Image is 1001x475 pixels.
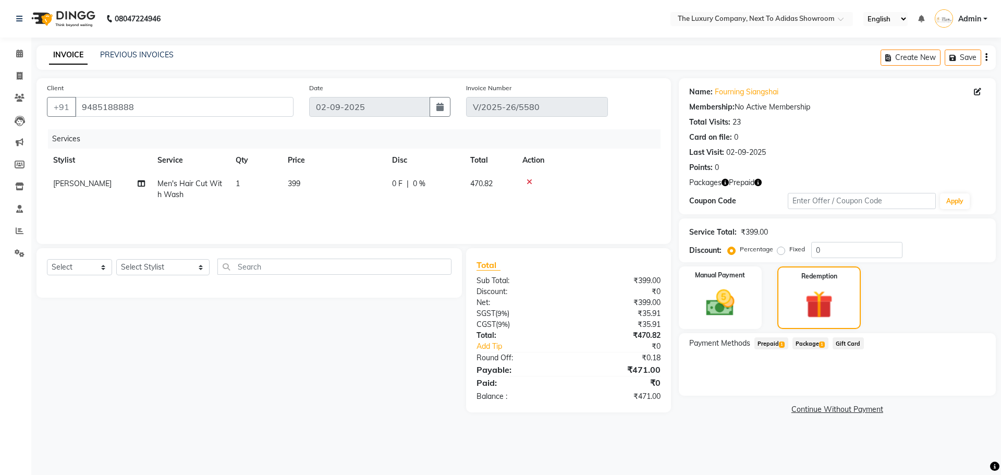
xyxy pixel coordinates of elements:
input: Search [217,259,451,275]
th: Action [516,149,661,172]
a: Fourning Siangshai [715,87,778,98]
label: Redemption [801,272,837,281]
span: 9% [498,320,508,328]
div: ₹0 [585,341,668,352]
div: Round Off: [469,352,568,363]
div: Sub Total: [469,275,568,286]
th: Service [151,149,229,172]
span: Men's Hair Cut With Wash [157,179,222,199]
div: 23 [733,117,741,128]
span: Packages [689,177,722,188]
div: Balance : [469,391,568,402]
div: ₹470.82 [568,330,668,341]
span: Prepaid [754,337,788,349]
button: Apply [940,193,970,209]
span: 0 % [413,178,425,189]
img: logo [27,4,98,33]
div: Membership: [689,102,735,113]
div: Total: [469,330,568,341]
div: ₹399.00 [568,297,668,308]
div: Service Total: [689,227,737,238]
span: Package [792,337,828,349]
div: ₹35.91 [568,319,668,330]
button: Save [945,50,981,66]
input: Search by Name/Mobile/Email/Code [75,97,294,117]
div: ₹399.00 [741,227,768,238]
div: Points: [689,162,713,173]
a: Add Tip [469,341,585,352]
img: _gift.svg [797,287,842,322]
div: Last Visit: [689,147,724,158]
input: Enter Offer / Coupon Code [788,193,936,209]
th: Disc [386,149,464,172]
span: | [407,178,409,189]
th: Total [464,149,516,172]
div: ₹471.00 [568,391,668,402]
div: ₹0 [568,286,668,297]
span: 9% [497,309,507,318]
label: Client [47,83,64,93]
button: Create New [881,50,941,66]
div: ( ) [469,319,568,330]
div: ₹471.00 [568,363,668,376]
span: Payment Methods [689,338,750,349]
a: PREVIOUS INVOICES [100,50,174,59]
span: [PERSON_NAME] [53,179,112,188]
div: No Active Membership [689,102,985,113]
span: Admin [958,14,981,25]
th: Qty [229,149,282,172]
span: 1 [236,179,240,188]
span: 1 [819,342,825,348]
div: Paid: [469,376,568,389]
div: Card on file: [689,132,732,143]
span: 399 [288,179,300,188]
div: ₹399.00 [568,275,668,286]
div: 0 [734,132,738,143]
div: Payable: [469,363,568,376]
span: 1 [779,342,785,348]
span: CGST [477,320,496,329]
img: Admin [935,9,953,28]
a: INVOICE [49,46,88,65]
label: Manual Payment [695,271,745,280]
span: Prepaid [729,177,754,188]
label: Fixed [789,245,805,254]
button: +91 [47,97,76,117]
div: ₹0.18 [568,352,668,363]
div: Net: [469,297,568,308]
div: ₹0 [568,376,668,389]
b: 08047224946 [115,4,161,33]
label: Percentage [740,245,773,254]
th: Price [282,149,386,172]
span: Gift Card [833,337,864,349]
th: Stylist [47,149,151,172]
span: Total [477,260,500,271]
div: Discount: [469,286,568,297]
div: 02-09-2025 [726,147,766,158]
div: 0 [715,162,719,173]
div: Coupon Code [689,196,788,206]
div: Discount: [689,245,722,256]
div: Services [48,129,668,149]
span: 470.82 [470,179,493,188]
img: _cash.svg [697,286,744,320]
div: Name: [689,87,713,98]
label: Date [309,83,323,93]
span: 0 F [392,178,402,189]
div: Total Visits: [689,117,730,128]
div: ₹35.91 [568,308,668,319]
a: Continue Without Payment [681,404,994,415]
span: SGST [477,309,495,318]
label: Invoice Number [466,83,511,93]
div: ( ) [469,308,568,319]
